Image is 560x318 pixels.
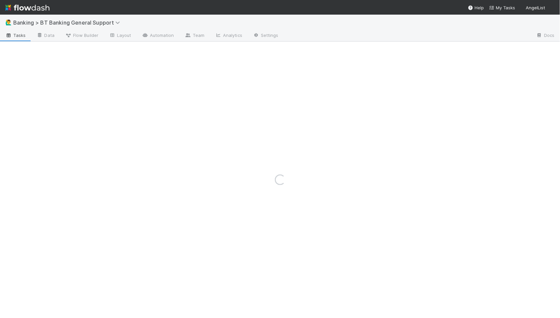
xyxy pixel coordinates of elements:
[210,31,248,41] a: Analytics
[531,31,560,41] a: Docs
[13,19,123,26] span: Banking > BT Banking General Support
[137,31,179,41] a: Automation
[60,31,104,41] a: Flow Builder
[104,31,137,41] a: Layout
[5,32,26,39] span: Tasks
[5,2,50,13] img: logo-inverted-e16ddd16eac7371096b0.svg
[548,5,555,11] img: avatar_eacbd5bb-7590-4455-a9e9-12dcb5674423.png
[65,32,98,39] span: Flow Builder
[489,4,515,11] a: My Tasks
[179,31,210,41] a: Team
[31,31,60,41] a: Data
[248,31,284,41] a: Settings
[5,20,12,25] span: 🙋‍♂️
[489,5,515,10] span: My Tasks
[468,4,484,11] div: Help
[526,5,545,10] span: AngelList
